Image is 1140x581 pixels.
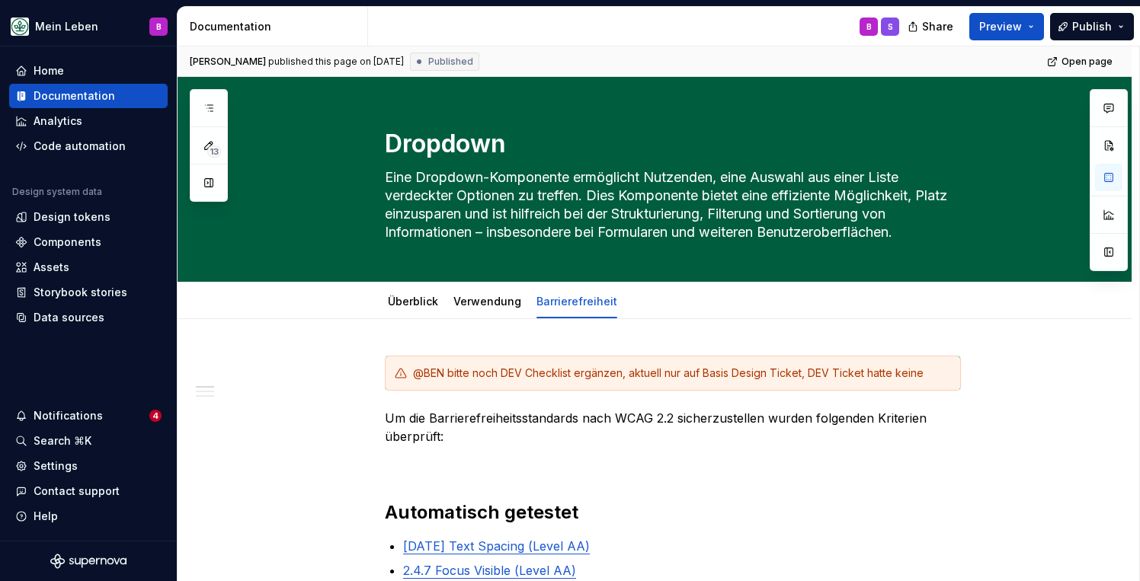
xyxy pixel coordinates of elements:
[156,21,162,33] div: B
[12,186,102,198] div: Design system data
[382,165,958,244] textarea: Eine Dropdown-Komponente ermöglicht Nutzenden, eine Auswahl aus einer Liste verdeckter Optionen z...
[34,139,126,154] div: Code automation
[922,19,953,34] span: Share
[447,285,527,317] div: Verwendung
[9,454,168,478] a: Settings
[403,563,576,578] a: 2.4.7 Focus Visible (Level AA)
[969,13,1044,40] button: Preview
[1042,51,1119,72] a: Open page
[34,63,64,78] div: Home
[34,458,78,474] div: Settings
[9,255,168,279] a: Assets
[9,84,168,108] a: Documentation
[1072,19,1112,34] span: Publish
[888,21,893,33] div: S
[388,295,438,308] a: Überblick
[268,56,404,68] div: published this page on [DATE]
[3,10,174,43] button: Mein LebenB
[979,19,1022,34] span: Preview
[34,408,103,423] div: Notifications
[9,109,168,133] a: Analytics
[9,230,168,254] a: Components
[9,134,168,158] a: Code automation
[34,509,58,524] div: Help
[34,209,110,225] div: Design tokens
[190,19,361,34] div: Documentation
[11,18,29,36] img: df5db9ef-aba0-4771-bf51-9763b7497661.png
[34,433,91,449] div: Search ⌘K
[536,295,617,308] a: Barrierefreiheit
[34,484,120,499] div: Contact support
[382,126,958,162] textarea: Dropdown
[190,56,266,68] span: [PERSON_NAME]
[34,310,104,325] div: Data sources
[413,366,951,381] div: @BEN bitte noch DEV Checklist ergänzen, aktuell nur auf Basis Design Ticket, DEV Ticket hatte keine
[866,21,872,33] div: B
[428,56,473,68] span: Published
[530,285,623,317] div: Barrierefreiheit
[9,280,168,305] a: Storybook stories
[9,429,168,453] button: Search ⌘K
[50,554,126,569] svg: Supernova Logo
[403,538,590,554] a: [DATE] Text Spacing (Level AA)
[34,235,101,250] div: Components
[385,501,578,523] strong: Automatisch getestet
[207,145,221,158] span: 13
[9,504,168,528] button: Help
[382,285,444,317] div: Überblick
[9,305,168,330] a: Data sources
[385,409,961,445] p: Um die Barrierefreiheitsstandards nach WCAG 2.2 sicherzustellen wurden folgenden Kriterien überpr...
[149,410,162,422] span: 4
[34,260,69,275] div: Assets
[34,285,127,300] div: Storybook stories
[9,479,168,503] button: Contact support
[1050,13,1134,40] button: Publish
[1062,56,1113,68] span: Open page
[35,19,98,34] div: Mein Leben
[9,404,168,428] button: Notifications4
[34,88,115,104] div: Documentation
[453,295,521,308] a: Verwendung
[900,13,963,40] button: Share
[9,59,168,83] a: Home
[9,205,168,229] a: Design tokens
[34,113,82,129] div: Analytics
